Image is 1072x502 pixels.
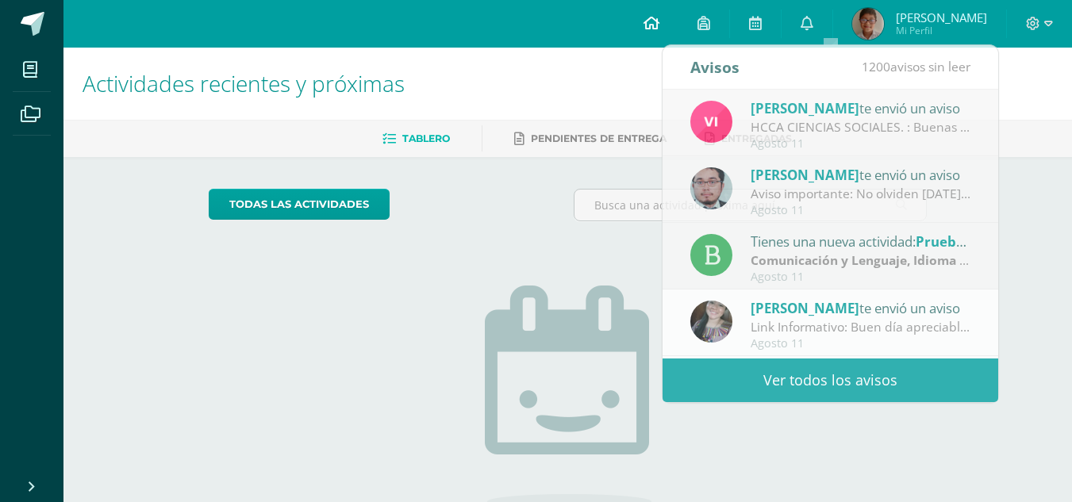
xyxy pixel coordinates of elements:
img: 64dcc7b25693806399db2fba3b98ee94.png [852,8,884,40]
a: Tablero [382,126,450,151]
div: Agosto 11 [751,137,971,151]
span: Tablero [402,132,450,144]
a: Ver todos los avisos [663,358,998,402]
span: [PERSON_NAME] [896,10,987,25]
span: [PERSON_NAME] [751,99,859,117]
input: Busca una actividad próxima aquí... [574,190,926,220]
a: todas las Actividades [209,189,390,220]
div: te envió un aviso [751,297,971,318]
span: Prueba de logro [916,232,1020,251]
img: bd6d0aa147d20350c4821b7c643124fa.png [690,101,732,143]
span: Pendientes de entrega [531,132,667,144]
div: Aviso importante: No olviden mañana lo de la rifa y los vauchers de los depositos (dinero no, ese... [751,185,971,203]
div: te envió un aviso [751,98,971,118]
div: Avisos [690,45,740,89]
span: avisos sin leer [862,58,970,75]
span: Mi Perfil [896,24,987,37]
strong: Comunicación y Lenguaje, Idioma Español [751,251,1008,269]
span: [PERSON_NAME] [751,299,859,317]
div: Agosto 11 [751,270,971,284]
img: 8322e32a4062cfa8b237c59eedf4f548.png [690,301,732,343]
span: [PERSON_NAME] [751,166,859,184]
span: 1200 [862,58,890,75]
div: Agosto 11 [751,204,971,217]
span: Actividades recientes y próximas [83,68,405,98]
a: Pendientes de entrega [514,126,667,151]
div: Link Informativo: Buen día apreciables estudiantes, es un gusto dirigirme a ustedes en este inici... [751,318,971,336]
img: 5fac68162d5e1b6fbd390a6ac50e103d.png [690,167,732,209]
div: Tienes una nueva actividad: [751,231,971,251]
div: te envió un aviso [751,164,971,185]
div: HCCA CIENCIAS SOCIALES. : Buenas tardes a todos, un gusto saludarles. Por este medio envió la HCC... [751,118,971,136]
div: | Prueba de Logro [751,251,971,270]
div: Agosto 11 [751,337,971,351]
